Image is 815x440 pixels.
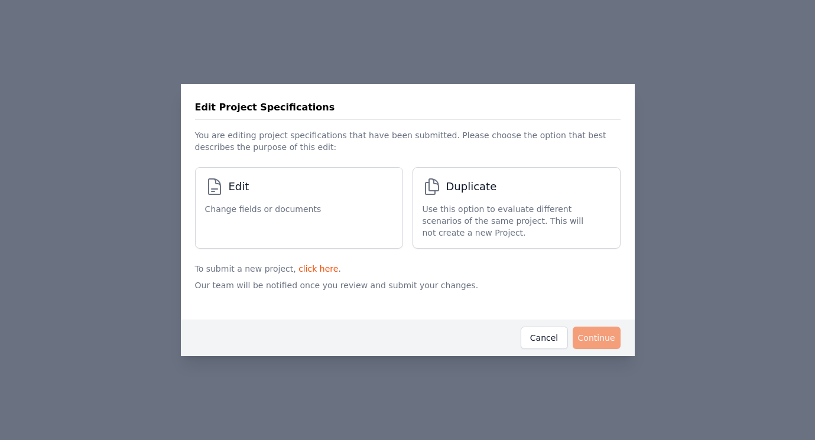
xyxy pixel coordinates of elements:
[521,327,568,349] button: Cancel
[195,120,621,158] p: You are editing project specifications that have been submitted. Please choose the option that be...
[195,258,621,275] p: To submit a new project, .
[423,203,599,239] span: Use this option to evaluate different scenarios of the same project. This will not create a new P...
[205,203,322,215] span: Change fields or documents
[298,264,338,273] a: click here
[195,275,621,310] p: Our team will be notified once you review and submit your changes.
[229,178,249,195] span: Edit
[195,100,335,115] h3: Edit Project Specifications
[446,178,497,195] span: Duplicate
[573,327,621,349] button: Continue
